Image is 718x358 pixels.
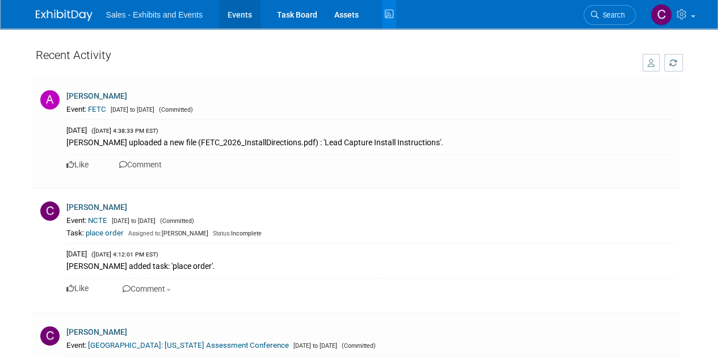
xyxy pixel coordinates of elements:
[66,250,87,258] span: [DATE]
[339,342,376,349] span: (Committed)
[66,327,127,336] a: [PERSON_NAME]
[650,4,672,26] img: Christine Lurz
[66,91,127,100] a: [PERSON_NAME]
[88,105,106,113] a: FETC
[36,10,93,21] img: ExhibitDay
[66,259,675,272] div: [PERSON_NAME] added task: 'place order'.
[66,284,89,293] a: Like
[210,230,262,237] span: Incomplete
[40,201,60,221] img: C.jpg
[66,136,675,148] div: [PERSON_NAME] uploaded a new file (FETC_2026_InstallDirections.pdf) : 'Lead Capture Install Instr...
[89,127,158,134] span: ([DATE] 4:38:33 PM EST)
[86,229,124,237] a: place order
[66,126,87,134] span: [DATE]
[108,106,154,113] span: [DATE] to [DATE]
[213,230,231,237] span: Status:
[88,216,107,225] a: NCTE
[40,90,60,109] img: A.jpg
[125,230,208,237] span: [PERSON_NAME]
[66,216,86,225] span: Event:
[156,106,193,113] span: (Committed)
[66,341,86,349] span: Event:
[119,160,162,169] a: Comment
[66,160,89,169] a: Like
[66,105,86,113] span: Event:
[583,5,636,25] a: Search
[119,283,174,295] button: Comment
[88,341,289,349] a: [GEOGRAPHIC_DATA]: [US_STATE] Assessment Conference
[89,251,158,258] span: ([DATE] 4:12:01 PM EST)
[106,10,203,19] span: Sales - Exhibits and Events
[40,326,60,346] img: C.jpg
[157,217,194,225] span: (Committed)
[291,342,337,349] span: [DATE] to [DATE]
[66,229,84,237] span: Task:
[599,11,625,19] span: Search
[36,43,631,73] div: Recent Activity
[128,230,162,237] span: Assigned to:
[66,203,127,212] a: [PERSON_NAME]
[109,217,156,225] span: [DATE] to [DATE]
